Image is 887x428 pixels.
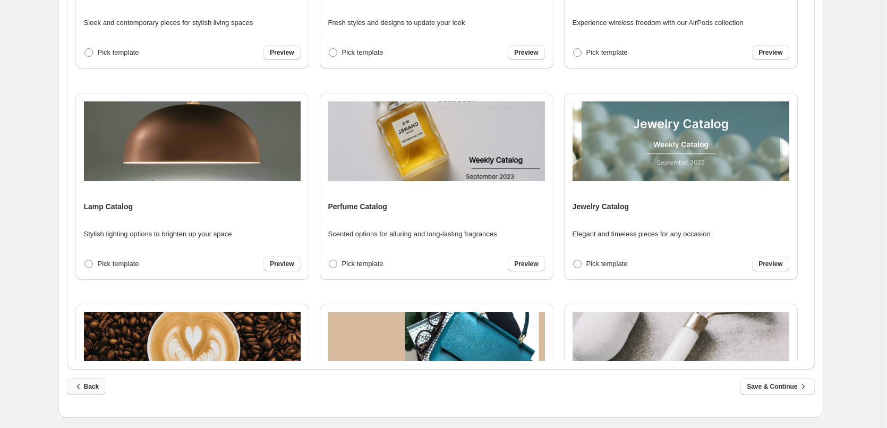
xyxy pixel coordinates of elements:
[514,48,538,57] span: Preview
[747,381,808,392] span: Save & Continue
[84,201,133,212] h4: Lamp Catalog
[328,18,465,28] p: Fresh styles and designs to update your look
[67,378,106,395] button: Back
[573,201,629,212] h4: Jewelry Catalog
[342,48,383,56] span: Pick template
[84,18,253,28] p: Sleek and contemporary pieces for stylish living spaces
[752,45,789,60] a: Preview
[508,256,544,271] a: Preview
[328,201,387,212] h4: Perfume Catalog
[514,260,538,268] span: Preview
[263,256,300,271] a: Preview
[342,260,383,268] span: Pick template
[84,229,232,239] p: Stylish lighting options to brighten up your space
[758,260,782,268] span: Preview
[740,378,814,395] button: Save & Continue
[73,381,99,392] span: Back
[98,48,139,56] span: Pick template
[270,260,294,268] span: Preview
[586,260,628,268] span: Pick template
[573,229,711,239] p: Elegant and timeless pieces for any occasion
[270,48,294,57] span: Preview
[508,45,544,60] a: Preview
[573,18,744,28] p: Experience wireless freedom with our AirPods collection
[758,48,782,57] span: Preview
[328,229,497,239] p: Scented options for alluring and long-lasting fragrances
[263,45,300,60] a: Preview
[586,48,628,56] span: Pick template
[98,260,139,268] span: Pick template
[752,256,789,271] a: Preview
